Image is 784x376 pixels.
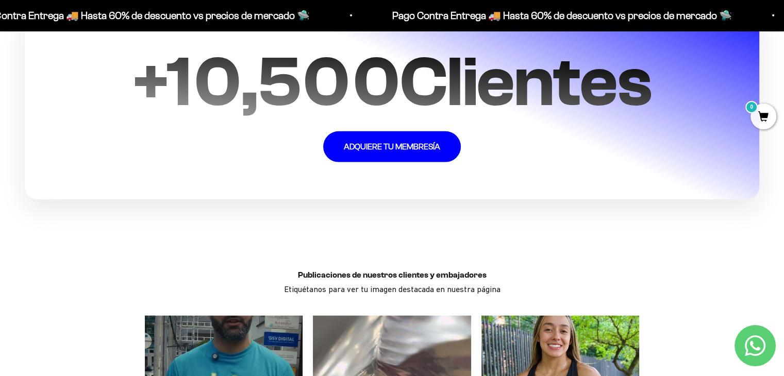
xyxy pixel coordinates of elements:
[745,101,758,113] mark: 0
[145,269,640,281] h3: Publicaciones de nuestros clientes y embajadores
[133,42,651,121] span: + Clientes
[135,259,650,305] div: Etiquétanos para ver tu imagen destacada en nuestra página
[750,112,776,123] a: 0
[323,131,461,162] a: ADQUIERE TU MEMBRESÍA
[166,42,399,121] span: 10,500
[391,7,730,24] p: Pago Contra Entrega 🚚 Hasta 60% de descuento vs precios de mercado 🛸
